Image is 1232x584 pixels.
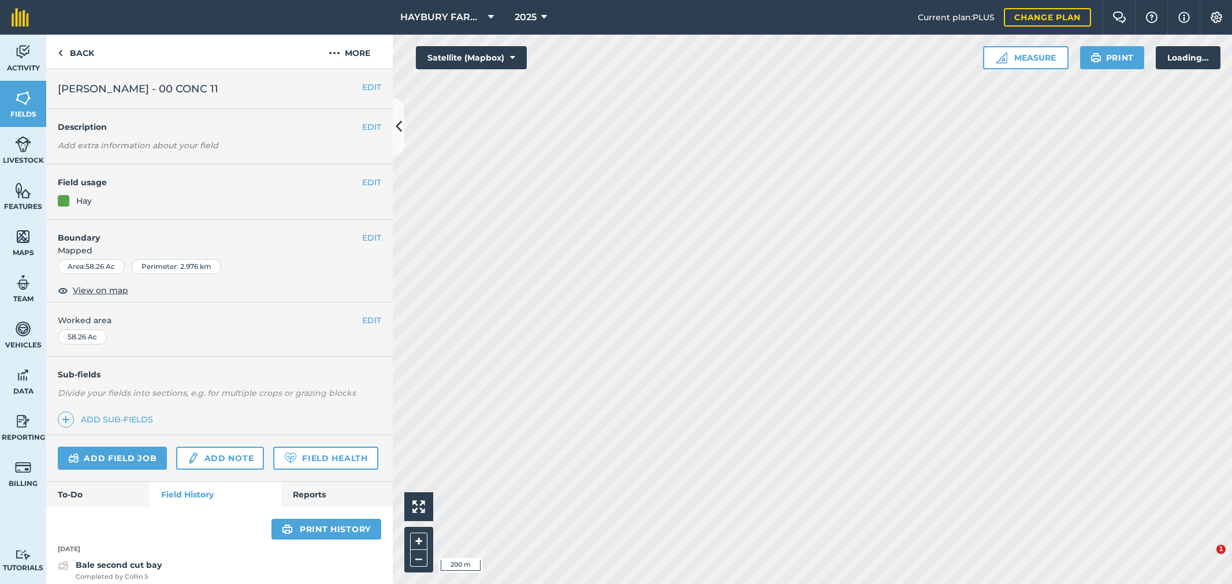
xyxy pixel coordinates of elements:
button: More [306,35,393,69]
h4: Boundary [46,220,362,244]
h4: Sub-fields [46,368,393,381]
a: Back [46,35,106,69]
button: Satellite (Mapbox) [416,46,527,69]
img: svg+xml;base64,PD94bWwgdmVyc2lvbj0iMS4wIiBlbmNvZGluZz0idXRmLTgiPz4KPCEtLSBHZW5lcmF0b3I6IEFkb2JlIE... [15,136,31,153]
span: 2025 [515,10,537,24]
em: Divide your fields into sections, e.g. for multiple crops or grazing blocks [58,388,356,398]
a: Add sub-fields [58,411,158,428]
img: svg+xml;base64,PHN2ZyB4bWxucz0iaHR0cDovL3d3dy53My5vcmcvMjAwMC9zdmciIHdpZHRoPSIxOSIgaGVpZ2h0PSIyNC... [1090,51,1101,65]
img: svg+xml;base64,PD94bWwgdmVyc2lvbj0iMS4wIiBlbmNvZGluZz0idXRmLTgiPz4KPCEtLSBHZW5lcmF0b3I6IEFkb2JlIE... [15,274,31,291]
h4: Field usage [58,176,362,189]
img: Ruler icon [996,52,1007,63]
img: A question mark icon [1145,12,1159,23]
span: Completed by Collin S [76,572,162,582]
div: Loading... [1156,46,1220,69]
em: Add extra information about your field [58,140,218,151]
img: svg+xml;base64,PD94bWwgdmVyc2lvbj0iMS4wIiBlbmNvZGluZz0idXRmLTgiPz4KPCEtLSBHZW5lcmF0b3I6IEFkb2JlIE... [58,559,69,572]
img: svg+xml;base64,PHN2ZyB4bWxucz0iaHR0cDovL3d3dy53My5vcmcvMjAwMC9zdmciIHdpZHRoPSI5IiBoZWlnaHQ9IjI0Ii... [58,46,63,60]
img: Two speech bubbles overlapping with the left bubble in the forefront [1112,12,1126,23]
h4: Description [58,121,381,133]
img: svg+xml;base64,PD94bWwgdmVyc2lvbj0iMS4wIiBlbmNvZGluZz0idXRmLTgiPz4KPCEtLSBHZW5lcmF0b3I6IEFkb2JlIE... [15,320,31,338]
span: Worked area [58,314,381,327]
button: EDIT [362,81,381,93]
img: svg+xml;base64,PD94bWwgdmVyc2lvbj0iMS4wIiBlbmNvZGluZz0idXRmLTgiPz4KPCEtLSBHZW5lcmF0b3I6IEFkb2JlIE... [15,43,31,61]
span: 1 [1216,545,1226,554]
div: 58.26 Ac [58,330,107,345]
a: Field Health [273,447,378,470]
a: To-Do [46,482,150,507]
button: View on map [58,283,128,297]
button: Print [1080,46,1145,69]
img: svg+xml;base64,PD94bWwgdmVyc2lvbj0iMS4wIiBlbmNvZGluZz0idXRmLTgiPz4KPCEtLSBHZW5lcmF0b3I6IEFkb2JlIE... [15,549,31,560]
iframe: Intercom live chat [1193,545,1220,572]
button: EDIT [362,176,381,189]
img: svg+xml;base64,PHN2ZyB4bWxucz0iaHR0cDovL3d3dy53My5vcmcvMjAwMC9zdmciIHdpZHRoPSIxOCIgaGVpZ2h0PSIyNC... [58,283,68,297]
span: Current plan : PLUS [918,11,995,24]
img: fieldmargin Logo [12,8,29,27]
img: svg+xml;base64,PHN2ZyB4bWxucz0iaHR0cDovL3d3dy53My5vcmcvMjAwMC9zdmciIHdpZHRoPSIxNCIgaGVpZ2h0PSIyNC... [62,413,70,426]
img: svg+xml;base64,PHN2ZyB4bWxucz0iaHR0cDovL3d3dy53My5vcmcvMjAwMC9zdmciIHdpZHRoPSIyMCIgaGVpZ2h0PSIyNC... [329,46,340,60]
a: Bale second cut bayCompleted by Collin S [58,559,162,582]
img: svg+xml;base64,PD94bWwgdmVyc2lvbj0iMS4wIiBlbmNvZGluZz0idXRmLTgiPz4KPCEtLSBHZW5lcmF0b3I6IEFkb2JlIE... [15,366,31,384]
span: HAYBURY FARMS INC [400,10,483,24]
img: svg+xml;base64,PD94bWwgdmVyc2lvbj0iMS4wIiBlbmNvZGluZz0idXRmLTgiPz4KPCEtLSBHZW5lcmF0b3I6IEFkb2JlIE... [15,459,31,476]
button: EDIT [362,121,381,133]
div: Perimeter : 2.976 km [132,259,221,274]
img: svg+xml;base64,PHN2ZyB4bWxucz0iaHR0cDovL3d3dy53My5vcmcvMjAwMC9zdmciIHdpZHRoPSI1NiIgaGVpZ2h0PSI2MC... [15,182,31,199]
a: Add note [176,447,264,470]
button: Measure [983,46,1069,69]
img: svg+xml;base64,PHN2ZyB4bWxucz0iaHR0cDovL3d3dy53My5vcmcvMjAwMC9zdmciIHdpZHRoPSIxNyIgaGVpZ2h0PSIxNy... [1178,10,1190,24]
div: Area : 58.26 Ac [58,259,125,274]
a: Print history [271,519,381,540]
a: Add field job [58,447,167,470]
img: A cog icon [1209,12,1223,23]
span: [PERSON_NAME] - 00 CONC 11 [58,81,218,97]
img: svg+xml;base64,PD94bWwgdmVyc2lvbj0iMS4wIiBlbmNvZGluZz0idXRmLTgiPz4KPCEtLSBHZW5lcmF0b3I6IEFkb2JlIE... [15,413,31,430]
img: Four arrows, one pointing top left, one top right, one bottom right and the last bottom left [412,500,425,513]
a: Field History [150,482,281,507]
div: Hay [76,194,92,207]
a: Reports [281,482,393,507]
span: View on map [73,284,128,297]
button: – [410,550,427,567]
img: svg+xml;base64,PHN2ZyB4bWxucz0iaHR0cDovL3d3dy53My5vcmcvMjAwMC9zdmciIHdpZHRoPSI1NiIgaGVpZ2h0PSI2MC... [15,228,31,245]
img: svg+xml;base64,PD94bWwgdmVyc2lvbj0iMS4wIiBlbmNvZGluZz0idXRmLTgiPz4KPCEtLSBHZW5lcmF0b3I6IEFkb2JlIE... [187,451,199,465]
p: [DATE] [46,544,393,555]
span: Mapped [46,244,393,257]
img: svg+xml;base64,PHN2ZyB4bWxucz0iaHR0cDovL3d3dy53My5vcmcvMjAwMC9zdmciIHdpZHRoPSIxOSIgaGVpZ2h0PSIyNC... [282,522,293,536]
button: EDIT [362,231,381,244]
img: svg+xml;base64,PD94bWwgdmVyc2lvbj0iMS4wIiBlbmNvZGluZz0idXRmLTgiPz4KPCEtLSBHZW5lcmF0b3I6IEFkb2JlIE... [68,451,79,465]
strong: Bale second cut bay [76,560,162,570]
button: EDIT [362,314,381,327]
a: Change plan [1004,8,1091,27]
img: svg+xml;base64,PHN2ZyB4bWxucz0iaHR0cDovL3d3dy53My5vcmcvMjAwMC9zdmciIHdpZHRoPSI1NiIgaGVpZ2h0PSI2MC... [15,89,31,107]
button: + [410,533,427,550]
